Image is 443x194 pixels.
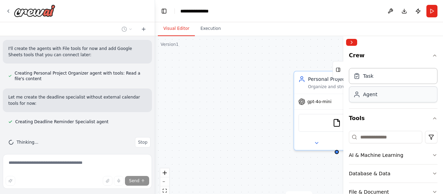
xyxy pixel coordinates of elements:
button: Visual Editor [158,22,195,36]
button: Stop [135,137,151,147]
img: Logo [14,5,55,17]
div: Agent [363,91,377,98]
div: Personal Project OrganizerOrganize and structure personal projects by creating detailed project p... [293,71,380,151]
span: Send [129,178,139,184]
button: Database & Data [349,165,437,183]
button: zoom out [160,177,169,186]
div: Crew [349,65,437,108]
button: Open in side panel [337,139,377,147]
div: Organize and structure personal projects by creating detailed project plans, categorizing tasks b... [308,84,375,90]
button: Upload files [103,176,112,186]
span: Creating Personal Project Organizer agent with tools: Read a file's content [15,70,146,82]
span: gpt-4o-mini [307,99,332,104]
button: Tools [349,109,437,128]
button: Start a new chat [138,25,149,33]
button: Send [125,176,149,186]
div: AI & Machine Learning [349,152,403,159]
p: I'll create the agents with File tools for now and add Google Sheets tools that you can connect l... [8,45,146,58]
button: Click to speak your automation idea [114,176,124,186]
button: Toggle Sidebar [341,36,346,194]
nav: breadcrumb [180,8,215,15]
img: FileReadTool [333,119,341,127]
span: Stop [138,140,147,145]
button: Collapse right sidebar [346,39,357,46]
div: Database & Data [349,170,390,177]
span: Thinking... [17,140,38,145]
div: Task [363,73,373,79]
span: Creating Deadline Reminder Specialist agent [15,119,109,125]
button: Switch to previous chat [119,25,135,33]
button: Hide left sidebar [159,6,169,16]
div: Version 1 [161,42,179,47]
button: Execution [195,22,226,36]
button: Improve this prompt [6,176,15,186]
p: Let me create the deadline specialist without external calendar tools for now: [8,94,146,107]
button: zoom in [160,168,169,177]
button: Crew [349,49,437,65]
div: Personal Project Organizer [308,76,375,83]
button: AI & Machine Learning [349,146,437,164]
